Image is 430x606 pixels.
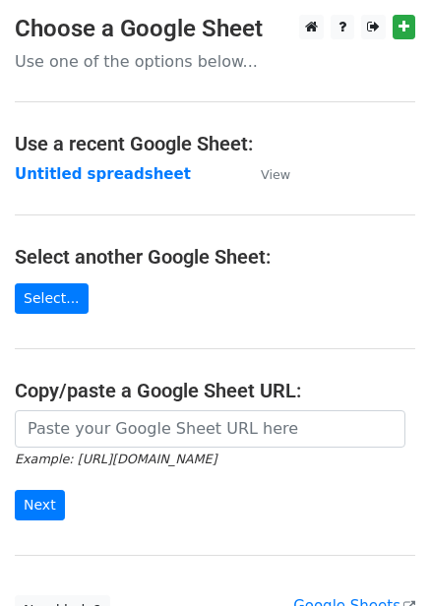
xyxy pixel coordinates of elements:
small: View [261,167,290,182]
small: Example: [URL][DOMAIN_NAME] [15,452,216,466]
h3: Choose a Google Sheet [15,15,415,43]
h4: Use a recent Google Sheet: [15,132,415,155]
h4: Copy/paste a Google Sheet URL: [15,379,415,402]
a: Untitled spreadsheet [15,165,191,183]
a: Select... [15,283,89,314]
input: Paste your Google Sheet URL here [15,410,405,448]
p: Use one of the options below... [15,51,415,72]
input: Next [15,490,65,520]
h4: Select another Google Sheet: [15,245,415,269]
a: View [241,165,290,183]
